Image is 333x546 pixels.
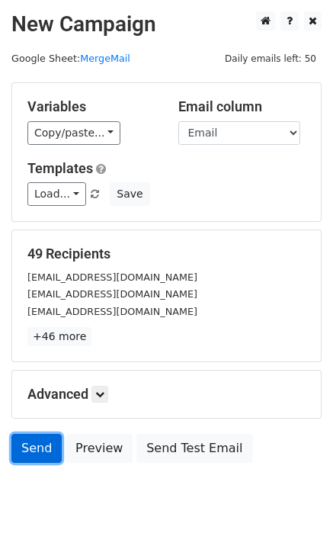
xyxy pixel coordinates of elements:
h2: New Campaign [11,11,322,37]
a: +46 more [27,327,91,346]
a: Templates [27,160,93,176]
small: [EMAIL_ADDRESS][DOMAIN_NAME] [27,288,197,300]
a: Copy/paste... [27,121,120,145]
a: Load... [27,182,86,206]
h5: Advanced [27,386,306,403]
small: [EMAIL_ADDRESS][DOMAIN_NAME] [27,306,197,317]
button: Save [110,182,149,206]
a: Send [11,434,62,463]
small: Google Sheet: [11,53,130,64]
span: Daily emails left: 50 [219,50,322,67]
a: Daily emails left: 50 [219,53,322,64]
iframe: Chat Widget [257,473,333,546]
h5: Variables [27,98,155,115]
a: Send Test Email [136,434,252,463]
h5: 49 Recipients [27,246,306,262]
h5: Email column [178,98,306,115]
a: Preview [66,434,133,463]
small: [EMAIL_ADDRESS][DOMAIN_NAME] [27,271,197,283]
a: MergeMail [80,53,130,64]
